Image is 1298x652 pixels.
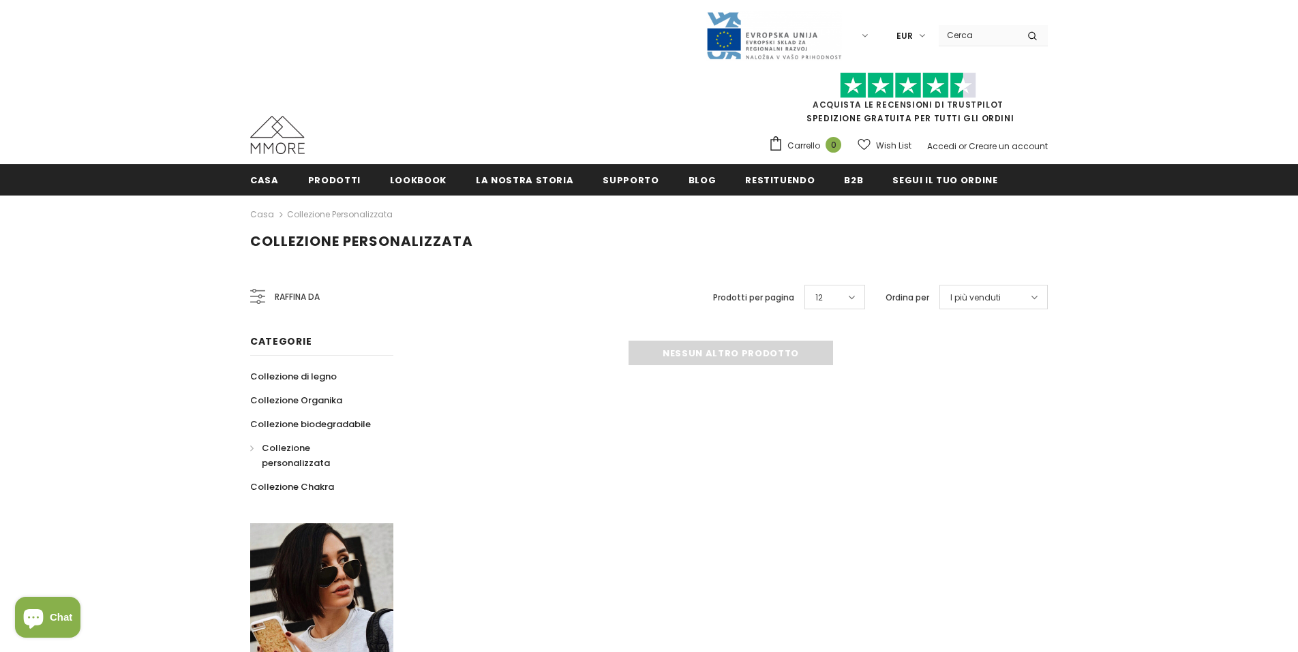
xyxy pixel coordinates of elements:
[927,140,956,152] a: Accedi
[250,370,337,383] span: Collezione di legno
[689,174,716,187] span: Blog
[886,291,929,305] label: Ordina per
[959,140,967,152] span: or
[787,139,820,153] span: Carrello
[11,597,85,641] inbox-online-store-chat: Shopify online store chat
[745,174,815,187] span: Restituendo
[603,164,659,195] a: supporto
[390,174,447,187] span: Lookbook
[476,164,573,195] a: La nostra storia
[250,335,312,348] span: Categorie
[250,394,342,407] span: Collezione Organika
[939,25,1017,45] input: Search Site
[896,29,913,43] span: EUR
[250,418,371,431] span: Collezione biodegradabile
[250,412,371,436] a: Collezione biodegradabile
[250,364,337,388] a: Collezione di legno
[713,291,794,305] label: Prodotti per pagina
[275,290,320,305] span: Raffina da
[745,164,815,195] a: Restituendo
[858,134,911,157] a: Wish List
[250,480,334,493] span: Collezione Chakra
[250,174,279,187] span: Casa
[262,441,330,469] span: Collezione personalizzata
[826,137,841,153] span: 0
[689,164,716,195] a: Blog
[390,164,447,195] a: Lookbook
[876,139,911,153] span: Wish List
[768,136,848,156] a: Carrello 0
[813,99,1003,110] a: Acquista le recensioni di TrustPilot
[476,174,573,187] span: La nostra storia
[892,174,997,187] span: Segui il tuo ordine
[706,29,842,41] a: Javni Razpis
[844,174,863,187] span: B2B
[287,208,393,220] a: Collezione personalizzata
[815,291,823,305] span: 12
[308,174,361,187] span: Prodotti
[969,140,1048,152] a: Creare un account
[892,164,997,195] a: Segui il tuo ordine
[250,206,274,223] a: Casa
[603,174,659,187] span: supporto
[706,11,842,61] img: Javni Razpis
[250,232,473,251] span: Collezione personalizzata
[844,164,863,195] a: B2B
[250,436,378,475] a: Collezione personalizzata
[250,116,305,154] img: Casi MMORE
[950,291,1001,305] span: I più venduti
[768,78,1048,124] span: SPEDIZIONE GRATUITA PER TUTTI GLI ORDINI
[250,475,334,499] a: Collezione Chakra
[308,164,361,195] a: Prodotti
[840,72,976,99] img: Fidati di Pilot Stars
[250,164,279,195] a: Casa
[250,388,342,412] a: Collezione Organika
